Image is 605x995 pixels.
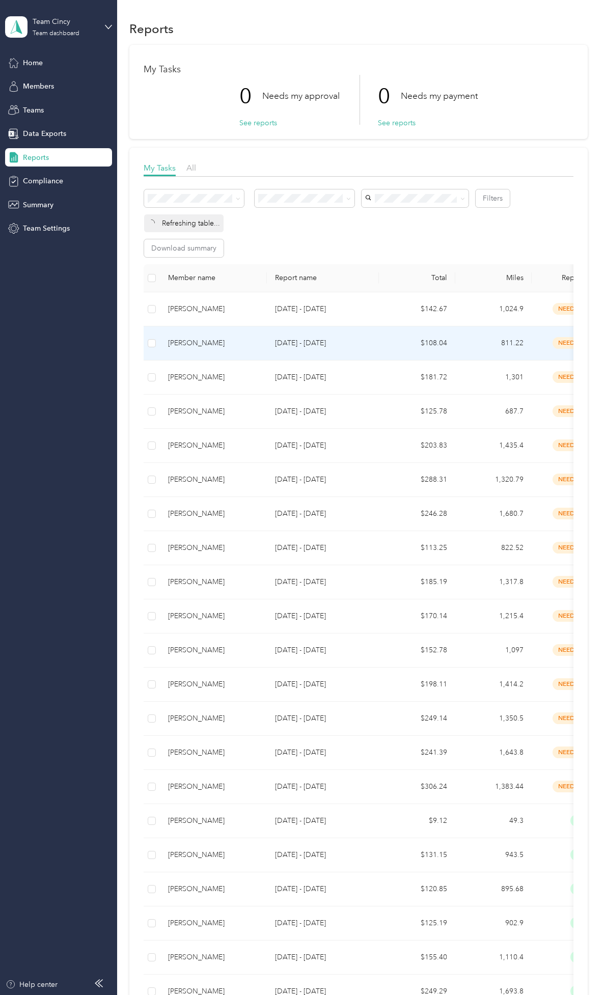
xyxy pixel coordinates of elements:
p: [DATE] - [DATE] [275,883,371,895]
td: $108.04 [379,326,455,361]
p: [DATE] - [DATE] [275,713,371,724]
p: [DATE] - [DATE] [275,406,371,417]
div: [PERSON_NAME] [168,508,259,519]
span: paid [570,815,595,826]
td: $249.14 [379,702,455,736]
span: Members [23,81,54,92]
p: [DATE] - [DATE] [275,918,371,929]
td: 1,097 [455,633,532,668]
td: $185.19 [379,565,455,599]
p: [DATE] - [DATE] [275,474,371,485]
h1: My Tasks [144,64,573,75]
div: [PERSON_NAME] [168,781,259,792]
th: Report name [267,264,379,292]
td: $246.28 [379,497,455,531]
p: Needs my approval [262,90,340,102]
div: [PERSON_NAME] [168,849,259,861]
span: Compliance [23,176,63,186]
td: $125.78 [379,395,455,429]
span: Teams [23,105,44,116]
div: [PERSON_NAME] [168,576,259,588]
td: 943.5 [455,838,532,872]
td: 902.9 [455,906,532,941]
p: [DATE] - [DATE] [275,576,371,588]
td: 822.52 [455,531,532,565]
p: [DATE] - [DATE] [275,611,371,622]
span: paid [570,917,595,929]
td: $152.78 [379,633,455,668]
div: [PERSON_NAME] [168,952,259,963]
td: 1,301 [455,361,532,395]
td: $170.14 [379,599,455,633]
td: $120.85 [379,872,455,906]
p: [DATE] - [DATE] [275,781,371,792]
td: 49.3 [455,804,532,838]
td: $131.15 [379,838,455,872]
iframe: Everlance-gr Chat Button Frame [548,938,605,995]
td: $113.25 [379,531,455,565]
div: [PERSON_NAME] [168,474,259,485]
div: [PERSON_NAME] [168,815,259,826]
div: Miles [463,273,524,282]
div: Team dashboard [33,31,79,37]
span: Reports [23,152,49,163]
h1: Reports [129,23,174,34]
div: [PERSON_NAME] [168,918,259,929]
td: $181.72 [379,361,455,395]
td: $125.19 [379,906,455,941]
p: [DATE] - [DATE] [275,679,371,690]
td: $142.67 [379,292,455,326]
td: 811.22 [455,326,532,361]
p: [DATE] - [DATE] [275,645,371,656]
td: 1,435.4 [455,429,532,463]
p: [DATE] - [DATE] [275,508,371,519]
td: $288.31 [379,463,455,497]
div: [PERSON_NAME] [168,372,259,383]
button: Help center [6,979,58,990]
div: [PERSON_NAME] [168,645,259,656]
span: Team Settings [23,223,70,234]
button: See reports [239,118,277,128]
td: 1,643.8 [455,736,532,770]
div: Member name [168,273,259,282]
span: Home [23,58,43,68]
span: paid [570,849,595,861]
td: 1,215.4 [455,599,532,633]
td: 1,317.8 [455,565,532,599]
td: 1,024.9 [455,292,532,326]
div: [PERSON_NAME] [168,679,259,690]
p: [DATE] - [DATE] [275,952,371,963]
td: $198.11 [379,668,455,702]
td: $155.40 [379,941,455,975]
td: 687.7 [455,395,532,429]
button: See reports [378,118,416,128]
td: 1,414.2 [455,668,532,702]
p: Needs my payment [401,90,478,102]
div: Refreshing table... [144,214,224,232]
div: [PERSON_NAME] [168,713,259,724]
td: 1,110.4 [455,941,532,975]
p: 0 [239,75,262,118]
p: [DATE] - [DATE] [275,542,371,554]
td: $241.39 [379,736,455,770]
p: [DATE] - [DATE] [275,303,371,315]
td: 1,383.44 [455,770,532,804]
td: 1,350.5 [455,702,532,736]
td: 1,680.7 [455,497,532,531]
div: [PERSON_NAME] [168,303,259,315]
div: [PERSON_NAME] [168,883,259,895]
p: [DATE] - [DATE] [275,747,371,758]
td: 1,320.79 [455,463,532,497]
button: Download summary [144,239,224,257]
span: paid [570,883,595,895]
p: 0 [378,75,401,118]
p: [DATE] - [DATE] [275,849,371,861]
div: [PERSON_NAME] [168,611,259,622]
p: [DATE] - [DATE] [275,440,371,451]
div: Total [387,273,447,282]
span: All [186,163,196,173]
p: [DATE] - [DATE] [275,815,371,826]
span: Data Exports [23,128,66,139]
div: [PERSON_NAME] [168,406,259,417]
div: [PERSON_NAME] [168,747,259,758]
